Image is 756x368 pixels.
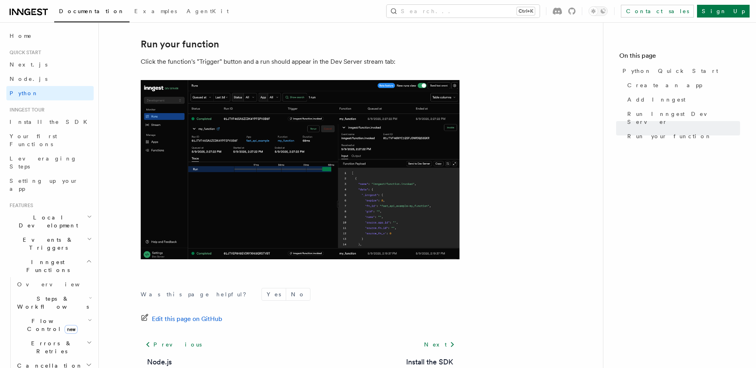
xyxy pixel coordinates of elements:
[627,110,740,126] span: Run Inngest Dev Server
[141,337,206,352] a: Previous
[6,115,94,129] a: Install the SDK
[6,151,94,174] a: Leveraging Steps
[14,339,86,355] span: Errors & Retries
[10,61,47,68] span: Next.js
[6,129,94,151] a: Your first Functions
[14,277,94,292] a: Overview
[10,119,92,125] span: Install the SDK
[6,233,94,255] button: Events & Triggers
[59,8,125,14] span: Documentation
[6,255,94,277] button: Inngest Functions
[147,356,172,368] a: Node.js
[14,336,94,358] button: Errors & Retries
[17,281,99,288] span: Overview
[621,5,694,18] a: Contact sales
[130,2,182,22] a: Examples
[619,51,740,64] h4: On this page
[6,174,94,196] a: Setting up your app
[10,76,47,82] span: Node.js
[182,2,234,22] a: AgentKit
[6,258,86,274] span: Inngest Functions
[6,72,94,86] a: Node.js
[14,317,88,333] span: Flow Control
[419,337,459,352] a: Next
[6,49,41,56] span: Quick start
[6,29,94,43] a: Home
[406,356,453,368] a: Install the SDK
[627,81,702,89] span: Create an app
[6,202,33,209] span: Features
[14,295,89,311] span: Steps & Workflows
[152,313,222,325] span: Edit this page on GitHub
[6,210,94,233] button: Local Development
[6,213,87,229] span: Local Development
[697,5,750,18] a: Sign Up
[627,96,685,104] span: Add Inngest
[10,32,32,40] span: Home
[262,288,286,300] button: Yes
[134,8,177,14] span: Examples
[624,129,740,143] a: Run your function
[65,325,78,334] span: new
[141,80,459,259] img: quick-start-run.png
[54,2,130,22] a: Documentation
[10,155,77,170] span: Leveraging Steps
[622,67,718,75] span: Python Quick Start
[141,290,252,298] p: Was this page helpful?
[14,292,94,314] button: Steps & Workflows
[6,236,87,252] span: Events & Triggers
[624,92,740,107] a: Add Inngest
[6,57,94,72] a: Next.js
[10,178,78,192] span: Setting up your app
[517,7,535,15] kbd: Ctrl+K
[14,314,94,336] button: Flow Controlnew
[10,133,57,147] span: Your first Functions
[141,39,219,50] a: Run your function
[619,64,740,78] a: Python Quick Start
[10,90,39,96] span: Python
[6,107,45,113] span: Inngest tour
[624,107,740,129] a: Run Inngest Dev Server
[141,313,222,325] a: Edit this page on GitHub
[286,288,310,300] button: No
[624,78,740,92] a: Create an app
[141,56,459,67] p: Click the function's "Trigger" button and a run should appear in the Dev Server stream tab:
[6,86,94,100] a: Python
[187,8,229,14] span: AgentKit
[387,5,540,18] button: Search...Ctrl+K
[589,6,608,16] button: Toggle dark mode
[627,132,712,140] span: Run your function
